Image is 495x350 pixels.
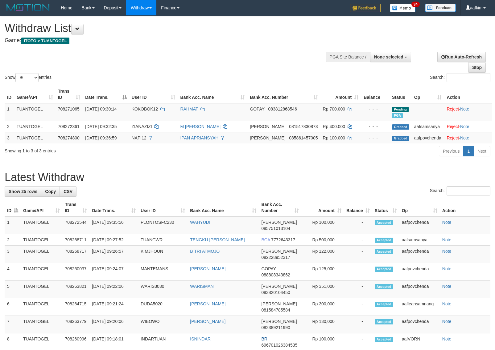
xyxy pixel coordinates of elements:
span: Rp 700.000 [323,107,345,111]
span: KOKOBOK12 [132,107,158,111]
td: · [444,132,492,143]
a: [PERSON_NAME] [190,319,225,324]
th: Bank Acc. Name: activate to sort column ascending [188,199,259,216]
a: Note [442,266,452,271]
div: - - - [363,123,387,130]
td: Rp 351,000 [301,281,344,298]
h1: Withdraw List [5,22,324,34]
a: 1 [463,146,474,156]
label: Search: [430,186,490,195]
th: User ID: activate to sort column ascending [138,199,188,216]
input: Search: [447,186,490,195]
td: Rp 300,000 [301,298,344,316]
span: Copy 081584785584 to clipboard [261,308,290,312]
th: User ID: activate to sort column ascending [129,86,178,103]
span: Accepted [375,220,393,225]
a: Note [442,220,452,225]
td: TUANTOGEL [21,234,62,246]
a: Note [460,124,469,129]
span: 708274800 [58,135,80,140]
td: 708260037 [62,263,89,281]
td: - [344,216,372,234]
select: Showentries [15,73,39,82]
a: WARISMAN [190,284,213,289]
span: BRI [261,336,268,341]
input: Search: [447,73,490,82]
th: Status [390,86,412,103]
td: WIBOWO [138,316,188,333]
td: KIMJHOUN [138,246,188,263]
a: Note [460,107,469,111]
label: Search: [430,73,490,82]
div: Showing 1 to 3 of 3 entries [5,145,202,154]
th: Date Trans.: activate to sort column ascending [89,199,138,216]
th: Game/API: activate to sort column ascending [14,86,56,103]
td: TUANTOGEL [21,263,62,281]
span: Copy 7772643317 to clipboard [271,237,295,242]
span: [PERSON_NAME] [261,220,297,225]
a: Note [442,301,452,306]
td: - [344,246,372,263]
td: Rp 100,000 [301,216,344,234]
span: Copy 085751013104 to clipboard [261,226,290,231]
th: Action [444,86,492,103]
span: CSV [64,189,72,194]
span: [DATE] 09:36:59 [85,135,117,140]
td: TUANTOGEL [21,316,62,333]
span: Rp 400.000 [323,124,345,129]
th: Bank Acc. Number: activate to sort column ascending [259,199,301,216]
span: [PERSON_NAME] [261,301,297,306]
td: TUANTOGEL [21,298,62,316]
span: Show 25 rows [9,189,37,194]
span: Copy 696701026384535 to clipboard [261,343,297,348]
td: [DATE] 09:20:06 [89,316,138,333]
th: Amount: activate to sort column ascending [301,199,344,216]
th: Date Trans.: activate to sort column descending [83,86,129,103]
th: Op: activate to sort column ascending [399,199,440,216]
td: 708264715 [62,298,89,316]
td: aafleansamnang [399,298,440,316]
a: Reject [447,135,459,140]
span: Marked by aafdream [392,113,403,118]
th: Amount: activate to sort column ascending [320,86,361,103]
td: 3 [5,132,14,143]
a: Note [442,336,452,341]
th: Balance [361,86,390,103]
td: WARIS3030 [138,281,188,298]
span: NAPI12 [132,135,146,140]
td: TUANTOGEL [14,132,56,143]
td: 708263821 [62,281,89,298]
div: - - - [363,106,387,112]
th: Action [440,199,490,216]
span: ZIANAZIZI [132,124,152,129]
span: Copy 083820104450 to clipboard [261,290,290,295]
td: 5 [5,281,21,298]
a: Stop [468,62,486,73]
span: Accepted [375,267,393,272]
img: panduan.png [425,4,456,12]
td: aafpovchenda [399,246,440,263]
td: [DATE] 09:22:06 [89,281,138,298]
td: 2 [5,121,14,132]
a: B TRI ATMOJO [190,249,220,254]
span: Copy [45,189,56,194]
td: Rp 130,000 [301,316,344,333]
td: TUANTOGEL [21,246,62,263]
span: GOPAY [250,107,264,111]
span: [PERSON_NAME] [261,319,297,324]
a: [PERSON_NAME] [190,301,225,306]
th: Trans ID: activate to sort column ascending [56,86,83,103]
a: Note [442,284,452,289]
td: Rp 125,000 [301,263,344,281]
h4: Game: [5,38,324,44]
a: CSV [60,186,76,197]
span: Accepted [375,249,393,254]
th: Balance: activate to sort column ascending [344,199,372,216]
a: Reject [447,124,459,129]
td: aafpovchenda [399,316,440,333]
span: [PERSON_NAME] [261,284,297,289]
span: 708272361 [58,124,80,129]
td: [DATE] 09:27:52 [89,234,138,246]
td: aafpovchenda [399,281,440,298]
th: Op: activate to sort column ascending [412,86,444,103]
